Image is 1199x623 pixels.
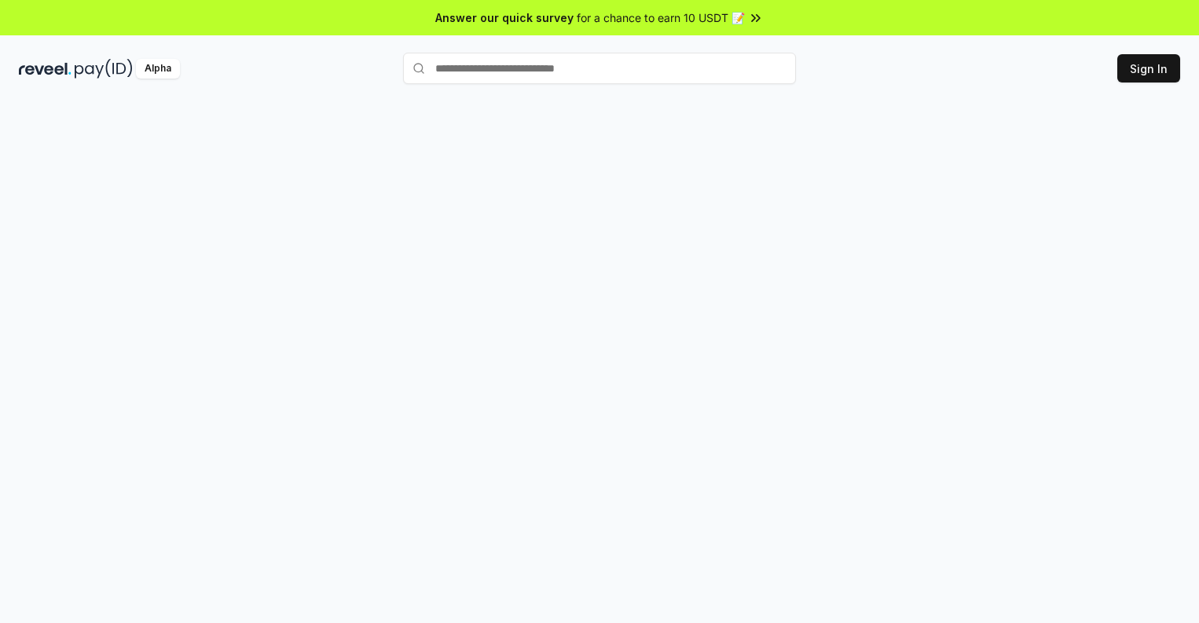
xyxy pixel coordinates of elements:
[75,59,133,79] img: pay_id
[19,59,71,79] img: reveel_dark
[577,9,745,26] span: for a chance to earn 10 USDT 📝
[1117,54,1180,82] button: Sign In
[435,9,574,26] span: Answer our quick survey
[136,59,180,79] div: Alpha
